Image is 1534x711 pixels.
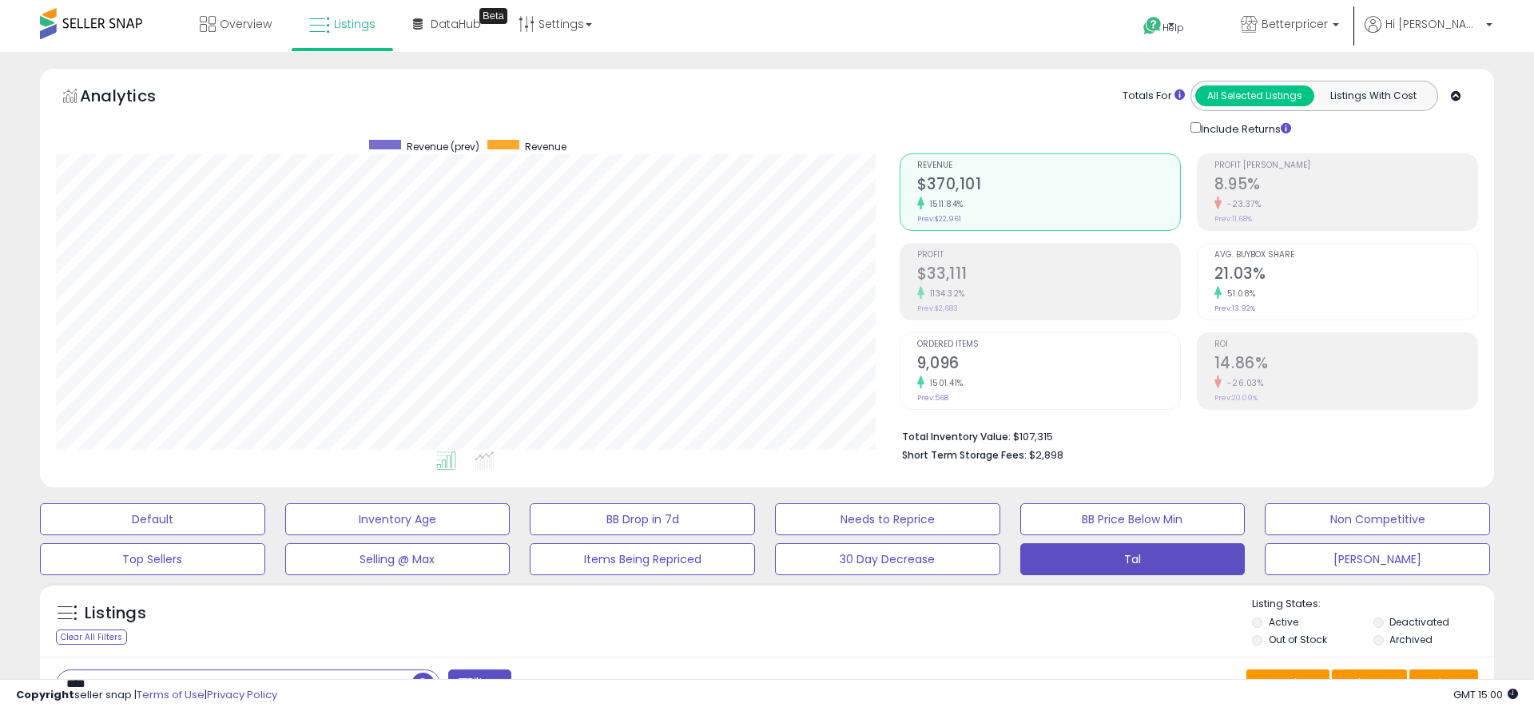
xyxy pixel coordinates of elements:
[530,503,755,535] button: BB Drop in 7d
[924,377,964,389] small: 1501.41%
[1222,377,1264,389] small: -26.03%
[917,264,1180,286] h2: $33,111
[1131,4,1215,52] a: Help
[220,16,272,32] span: Overview
[1222,198,1262,210] small: -23.37%
[1252,597,1493,612] p: Listing States:
[1123,89,1185,104] div: Totals For
[775,543,1000,575] button: 30 Day Decrease
[334,16,376,32] span: Listings
[917,214,961,224] small: Prev: $22,961
[40,503,265,535] button: Default
[1214,354,1477,375] h2: 14.86%
[1389,633,1433,646] label: Archived
[917,251,1180,260] span: Profit
[1265,503,1490,535] button: Non Competitive
[1385,16,1481,32] span: Hi [PERSON_NAME]
[1029,447,1063,463] span: $2,898
[775,503,1000,535] button: Needs to Reprice
[56,630,127,645] div: Clear All Filters
[1214,161,1477,170] span: Profit [PERSON_NAME]
[1214,251,1477,260] span: Avg. Buybox Share
[530,543,755,575] button: Items Being Repriced
[16,688,277,703] div: seller snap | |
[1020,503,1246,535] button: BB Price Below Min
[525,140,566,153] span: Revenue
[924,198,964,210] small: 1511.84%
[917,393,948,403] small: Prev: 568
[917,340,1180,349] span: Ordered Items
[1214,304,1255,313] small: Prev: 13.92%
[40,543,265,575] button: Top Sellers
[902,426,1466,445] li: $107,315
[1214,175,1477,197] h2: 8.95%
[1020,543,1246,575] button: Tal
[902,448,1027,462] b: Short Term Storage Fees:
[285,543,511,575] button: Selling @ Max
[1453,687,1518,702] span: 2025-10-14 15:00 GMT
[16,687,74,702] strong: Copyright
[1265,543,1490,575] button: [PERSON_NAME]
[479,8,507,24] div: Tooltip anchor
[285,503,511,535] button: Inventory Age
[1389,615,1449,629] label: Deactivated
[1365,16,1492,52] a: Hi [PERSON_NAME]
[917,161,1180,170] span: Revenue
[924,288,965,300] small: 1134.32%
[1214,264,1477,286] h2: 21.03%
[80,85,187,111] h5: Analytics
[902,430,1011,443] b: Total Inventory Value:
[1269,615,1298,629] label: Active
[1269,633,1327,646] label: Out of Stock
[1214,214,1252,224] small: Prev: 11.68%
[85,602,146,625] h5: Listings
[1162,21,1184,34] span: Help
[1143,16,1162,36] i: Get Help
[917,354,1180,375] h2: 9,096
[1214,393,1258,403] small: Prev: 20.09%
[1262,16,1328,32] span: Betterpricer
[1178,119,1310,137] div: Include Returns
[1222,288,1256,300] small: 51.08%
[407,140,479,153] span: Revenue (prev)
[1313,85,1433,106] button: Listings With Cost
[431,16,481,32] span: DataHub
[917,175,1180,197] h2: $370,101
[1195,85,1314,106] button: All Selected Listings
[917,304,958,313] small: Prev: $2,683
[1214,340,1477,349] span: ROI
